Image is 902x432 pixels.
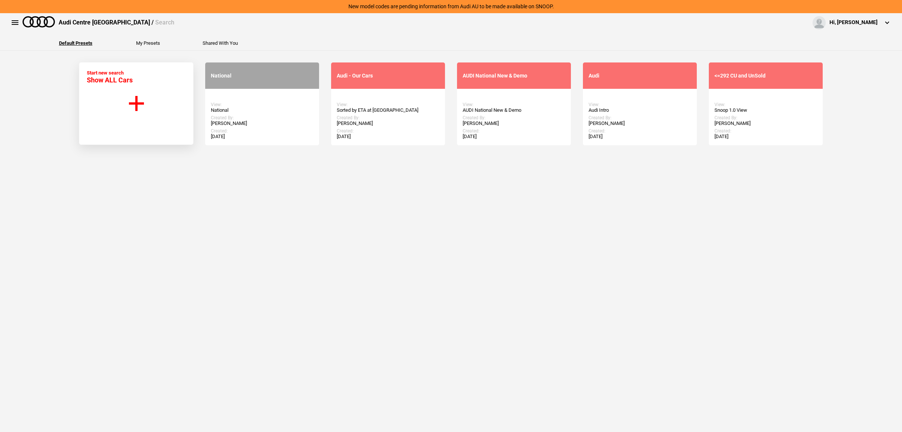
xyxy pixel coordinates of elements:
[589,73,691,79] div: Audi
[829,19,878,26] div: Hi, [PERSON_NAME]
[211,115,313,120] div: Created By:
[337,134,439,140] div: [DATE]
[463,107,565,113] div: AUDI National New & Demo
[59,41,92,46] button: Default Presets
[714,134,817,140] div: [DATE]
[211,107,313,113] div: National
[589,115,691,120] div: Created By:
[589,128,691,134] div: Created:
[211,128,313,134] div: Created:
[589,134,691,140] div: [DATE]
[714,128,817,134] div: Created:
[714,115,817,120] div: Created By:
[463,102,565,107] div: View:
[211,134,313,140] div: [DATE]
[59,18,174,27] div: Audi Centre [GEOGRAPHIC_DATA] /
[211,120,313,126] div: [PERSON_NAME]
[337,120,439,126] div: [PERSON_NAME]
[337,115,439,120] div: Created By:
[79,62,194,145] button: Start new search Show ALL Cars
[136,41,160,46] button: My Presets
[211,102,313,107] div: View:
[211,73,313,79] div: National
[714,102,817,107] div: View:
[463,128,565,134] div: Created:
[463,134,565,140] div: [DATE]
[337,128,439,134] div: Created:
[589,120,691,126] div: [PERSON_NAME]
[463,115,565,120] div: Created By:
[23,16,55,27] img: audi.png
[337,102,439,107] div: View:
[463,73,565,79] div: AUDI National New & Demo
[203,41,238,46] button: Shared With You
[463,120,565,126] div: [PERSON_NAME]
[714,120,817,126] div: [PERSON_NAME]
[87,76,133,84] span: Show ALL Cars
[337,107,439,113] div: Sorted by ETA at [GEOGRAPHIC_DATA]
[155,19,174,26] span: Search
[714,73,817,79] div: <=292 CU and UnSold
[589,107,691,113] div: Audi Intro
[87,70,133,84] div: Start new search
[714,107,817,113] div: Snoop 1.0 View
[337,73,439,79] div: Audi - Our Cars
[589,102,691,107] div: View:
